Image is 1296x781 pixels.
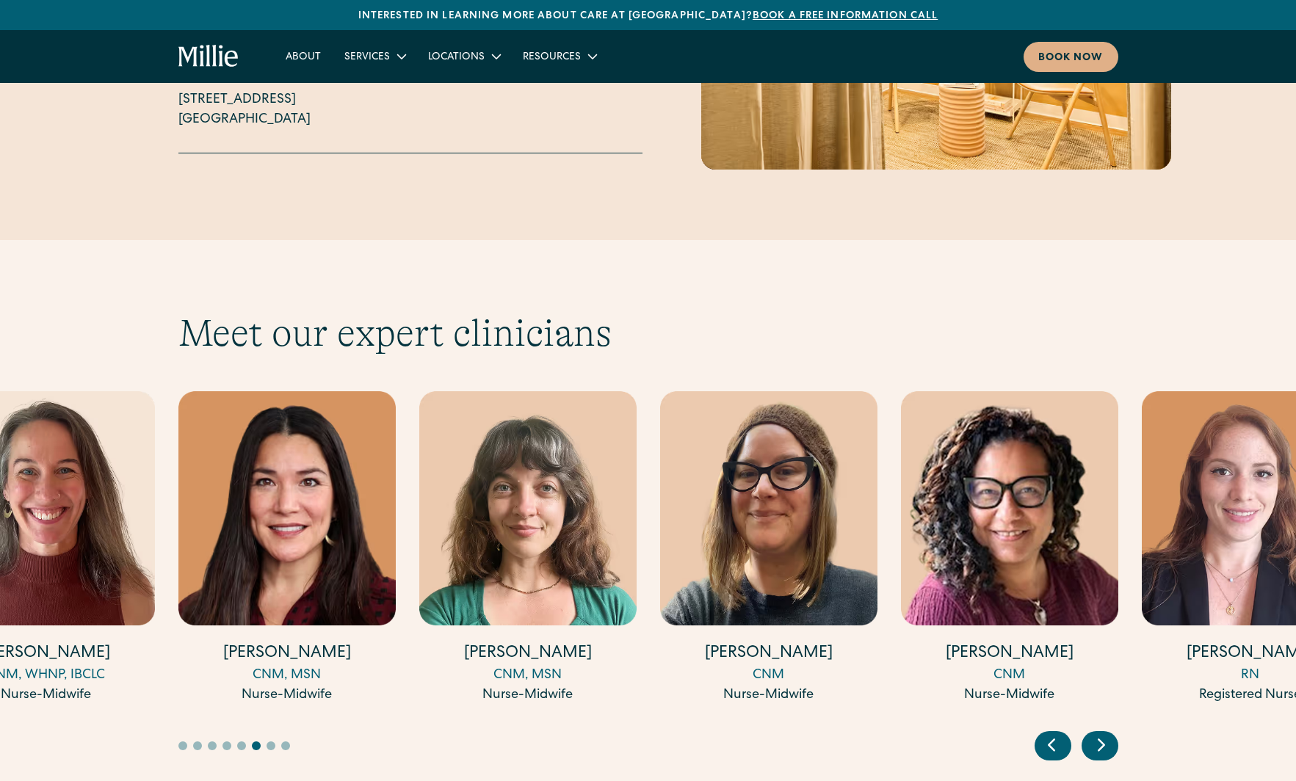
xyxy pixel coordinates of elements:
[660,686,877,705] div: Nurse-Midwife
[511,44,607,68] div: Resources
[1038,51,1104,66] div: Book now
[274,44,333,68] a: About
[901,643,1118,666] h4: [PERSON_NAME]
[252,741,261,750] button: Go to slide 6
[281,741,290,750] button: Go to slide 8
[901,666,1118,686] div: CNM
[178,45,239,68] a: home
[901,391,1118,708] div: 14 / 17
[419,666,637,686] div: CNM, MSN
[660,391,877,708] div: 13 / 17
[660,666,877,686] div: CNM
[419,391,637,705] a: [PERSON_NAME]CNM, MSNNurse-Midwife
[416,44,511,68] div: Locations
[178,391,396,705] a: [PERSON_NAME]CNM, MSNNurse-Midwife
[901,391,1118,705] a: [PERSON_NAME]CNMNurse-Midwife
[660,391,877,705] a: [PERSON_NAME]CNMNurse-Midwife
[237,741,246,750] button: Go to slide 5
[333,44,416,68] div: Services
[208,741,217,750] button: Go to slide 3
[523,50,581,65] div: Resources
[178,90,311,130] p: [STREET_ADDRESS] [GEOGRAPHIC_DATA]
[267,741,275,750] button: Go to slide 7
[178,90,311,130] a: [STREET_ADDRESS][GEOGRAPHIC_DATA]
[901,686,1118,705] div: Nurse-Midwife
[428,50,485,65] div: Locations
[222,741,231,750] button: Go to slide 4
[178,686,396,705] div: Nurse-Midwife
[1082,731,1118,760] div: Next slide
[178,666,396,686] div: CNM, MSN
[753,11,938,21] a: Book a free information call
[660,643,877,666] h4: [PERSON_NAME]
[178,310,1118,356] h2: Meet our expert clinicians
[178,643,396,666] h4: [PERSON_NAME]
[1024,42,1118,72] a: Book now
[178,391,396,708] div: 11 / 17
[419,643,637,666] h4: [PERSON_NAME]
[193,741,202,750] button: Go to slide 2
[178,741,187,750] button: Go to slide 1
[419,391,637,708] div: 12 / 17
[419,686,637,705] div: Nurse-Midwife
[344,50,390,65] div: Services
[1035,731,1071,760] div: Previous slide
